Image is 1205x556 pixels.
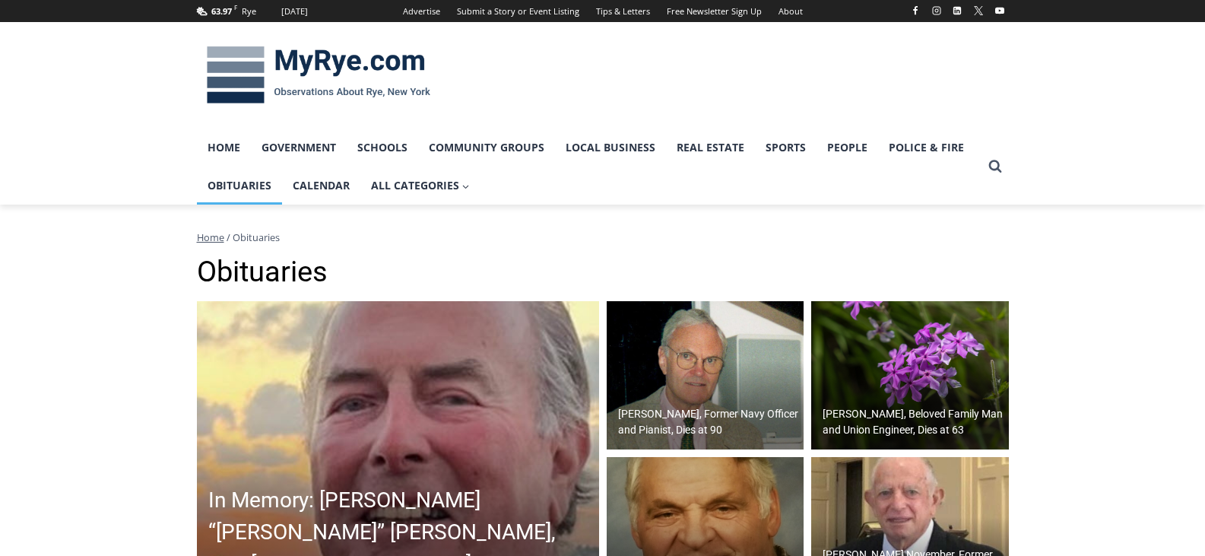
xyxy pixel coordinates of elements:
[197,255,1009,290] h1: Obituaries
[878,129,975,167] a: Police & Fire
[948,2,966,20] a: Linkedin
[969,2,988,20] a: X
[227,230,230,244] span: /
[197,129,981,205] nav: Primary Navigation
[991,2,1009,20] a: YouTube
[347,129,418,167] a: Schools
[251,129,347,167] a: Government
[360,167,480,205] a: All Categories
[197,230,224,244] a: Home
[823,406,1005,438] h2: [PERSON_NAME], Beloved Family Man and Union Engineer, Dies at 63
[755,129,817,167] a: Sports
[618,406,801,438] h2: [PERSON_NAME], Former Navy Officer and Pianist, Dies at 90
[242,5,256,18] div: Rye
[371,177,470,194] span: All Categories
[418,129,555,167] a: Community Groups
[666,129,755,167] a: Real Estate
[811,301,1009,450] a: [PERSON_NAME], Beloved Family Man and Union Engineer, Dies at 63
[211,5,232,17] span: 63.97
[817,129,878,167] a: People
[555,129,666,167] a: Local Business
[607,301,804,450] a: [PERSON_NAME], Former Navy Officer and Pianist, Dies at 90
[234,3,237,11] span: F
[928,2,946,20] a: Instagram
[811,301,1009,450] img: (PHOTO: Kim Eierman of EcoBeneficial designed and oversaw the installation of native plant beds f...
[197,36,440,115] img: MyRye.com
[197,230,1009,245] nav: Breadcrumbs
[281,5,308,18] div: [DATE]
[233,230,280,244] span: Obituaries
[906,2,924,20] a: Facebook
[981,153,1009,180] button: View Search Form
[197,129,251,167] a: Home
[282,167,360,205] a: Calendar
[197,167,282,205] a: Obituaries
